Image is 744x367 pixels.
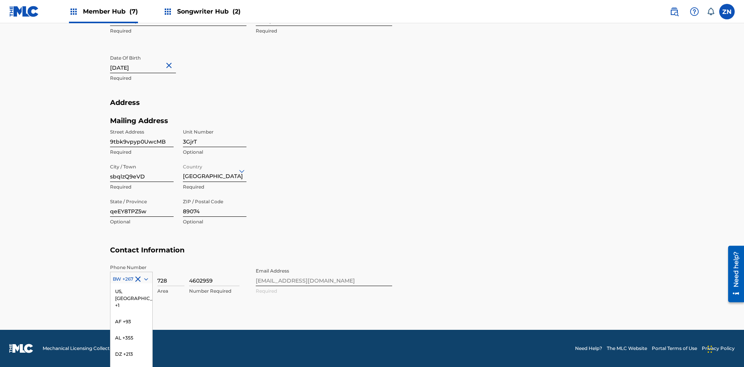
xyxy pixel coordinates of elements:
img: MLC Logo [9,6,39,17]
div: Help [687,4,702,19]
iframe: Chat Widget [705,330,744,367]
p: Required [110,183,174,190]
h5: Address [110,98,634,117]
p: Required [256,27,392,34]
iframe: Resource Center [722,243,744,306]
img: logo [9,344,33,353]
p: Required [110,75,246,82]
p: Optional [183,218,246,225]
h5: Contact Information [110,246,634,264]
div: US, [GEOGRAPHIC_DATA] +1 [110,283,152,314]
a: The MLC Website [607,345,647,352]
div: Notifications [707,8,715,15]
p: Required [110,27,246,34]
p: Optional [183,149,246,156]
p: Required [183,183,246,190]
a: Need Help? [575,345,602,352]
a: Portal Terms of Use [652,345,697,352]
span: (7) [129,8,138,15]
label: Country [183,159,202,170]
span: Mechanical Licensing Collective © 2025 [43,345,133,352]
p: Number Required [189,288,239,295]
div: DZ +213 [110,346,152,362]
img: help [690,7,699,16]
h5: Mailing Address [110,117,246,125]
a: Privacy Policy [702,345,735,352]
div: Drag [708,338,712,361]
div: AL +355 [110,330,152,346]
span: (2) [232,8,241,15]
div: [GEOGRAPHIC_DATA] [183,161,246,180]
button: Close [164,53,176,77]
img: search [670,7,679,16]
div: AF +93 [110,314,152,330]
span: Songwriter Hub [177,7,241,16]
span: Member Hub [83,7,138,16]
p: Optional [110,218,174,225]
a: Public Search [666,4,682,19]
p: Area [157,288,184,295]
p: Required [110,149,174,156]
img: Top Rightsholders [163,7,172,16]
div: User Menu [719,4,735,19]
img: Top Rightsholders [69,7,78,16]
